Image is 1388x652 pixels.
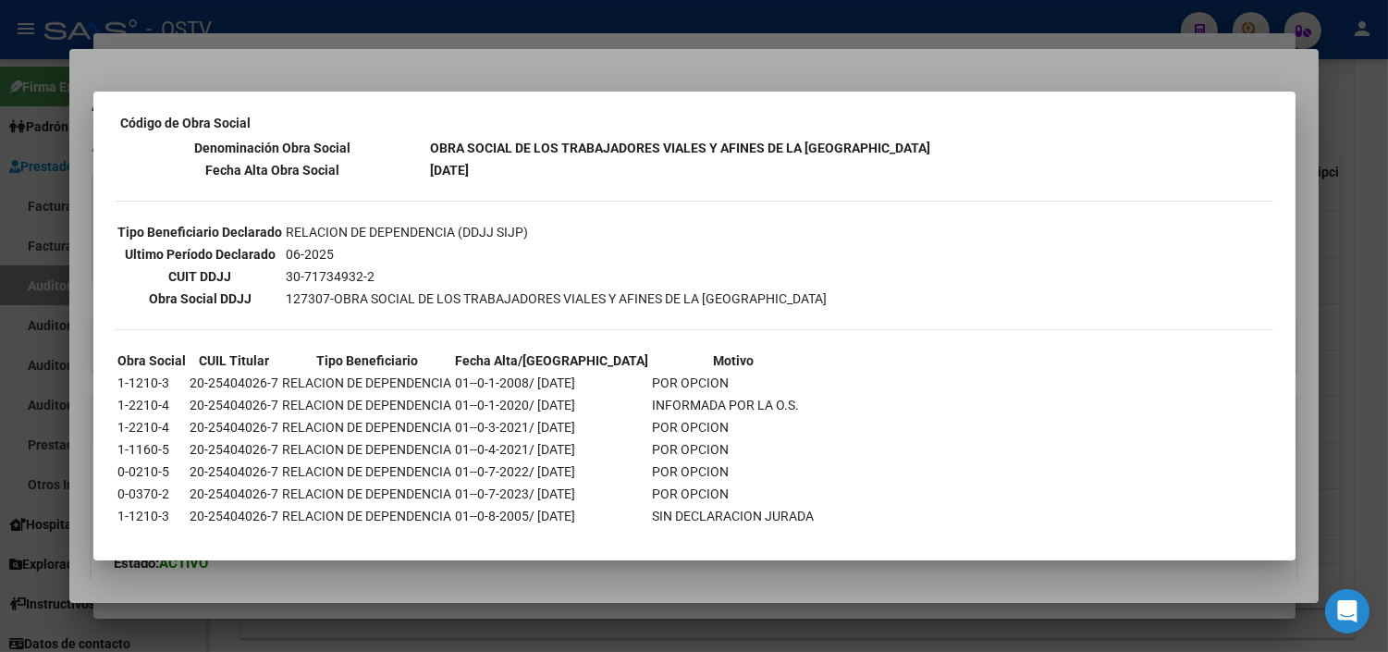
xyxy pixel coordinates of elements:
[455,506,650,526] td: 01--0-8-2005/ [DATE]
[652,461,816,482] td: POR OPCION
[117,373,188,393] td: 1-1210-3
[190,395,280,415] td: 20-25404026-7
[117,244,284,264] th: Ultimo Período Declarado
[652,395,816,415] td: INFORMADA POR LA O.S.
[431,163,470,178] b: [DATE]
[286,244,829,264] td: 06-2025
[117,160,428,180] th: Fecha Alta Obra Social
[652,351,816,371] th: Motivo
[190,351,280,371] th: CUIL Titular
[286,222,829,242] td: RELACION DE DEPENDENCIA (DDJJ SIJP)
[190,439,280,460] td: 20-25404026-7
[117,461,188,482] td: 0-0210-5
[455,439,650,460] td: 01--0-4-2021/ [DATE]
[190,373,280,393] td: 20-25404026-7
[652,506,816,526] td: SIN DECLARACION JURADA
[455,395,650,415] td: 01--0-1-2020/ [DATE]
[455,417,650,437] td: 01--0-3-2021/ [DATE]
[455,484,650,504] td: 01--0-7-2023/ [DATE]
[282,484,453,504] td: RELACION DE DEPENDENCIA
[652,417,816,437] td: POR OPCION
[282,461,453,482] td: RELACION DE DEPENDENCIA
[117,417,188,437] td: 1-2210-4
[282,506,453,526] td: RELACION DE DEPENDENCIA
[455,351,650,371] th: Fecha Alta/[GEOGRAPHIC_DATA]
[117,395,188,415] td: 1-2210-4
[431,141,931,155] b: OBRA SOCIAL DE LOS TRABAJADORES VIALES Y AFINES DE LA [GEOGRAPHIC_DATA]
[282,395,453,415] td: RELACION DE DEPENDENCIA
[117,506,188,526] td: 1-1210-3
[120,113,252,133] th: Código de Obra Social
[652,439,816,460] td: POR OPCION
[286,289,829,309] td: 127307-OBRA SOCIAL DE LOS TRABAJADORES VIALES Y AFINES DE LA [GEOGRAPHIC_DATA]
[455,373,650,393] td: 01--0-1-2008/ [DATE]
[652,373,816,393] td: POR OPCION
[286,266,829,287] td: 30-71734932-2
[190,484,280,504] td: 20-25404026-7
[282,439,453,460] td: RELACION DE DEPENDENCIA
[190,461,280,482] td: 20-25404026-7
[117,351,188,371] th: Obra Social
[117,138,428,158] th: Denominación Obra Social
[190,417,280,437] td: 20-25404026-7
[282,373,453,393] td: RELACION DE DEPENDENCIA
[117,484,188,504] td: 0-0370-2
[652,484,816,504] td: POR OPCION
[1325,589,1370,634] div: Open Intercom Messenger
[455,461,650,482] td: 01--0-7-2022/ [DATE]
[117,266,284,287] th: CUIT DDJJ
[282,417,453,437] td: RELACION DE DEPENDENCIA
[190,506,280,526] td: 20-25404026-7
[282,351,453,371] th: Tipo Beneficiario
[117,222,284,242] th: Tipo Beneficiario Declarado
[117,289,284,309] th: Obra Social DDJJ
[117,439,188,460] td: 1-1160-5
